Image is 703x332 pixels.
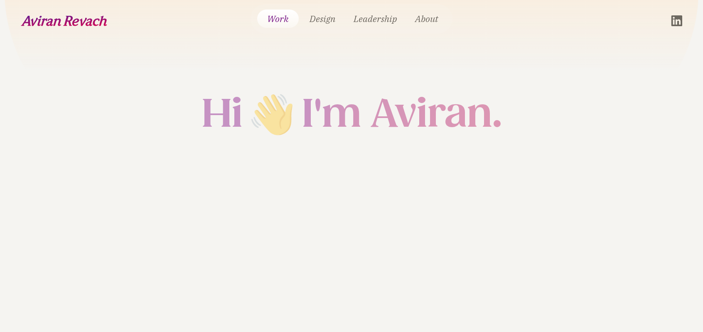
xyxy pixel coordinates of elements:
[346,10,404,28] a: Leadership
[257,10,299,28] a: Work
[408,10,446,28] a: About
[302,93,501,134] h2: I'm Aviran.
[302,10,343,28] a: Design
[21,15,107,26] a: home
[202,93,242,134] h2: Hi
[242,101,302,127] h2: 👋
[21,15,107,26] img: Aviran Revach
